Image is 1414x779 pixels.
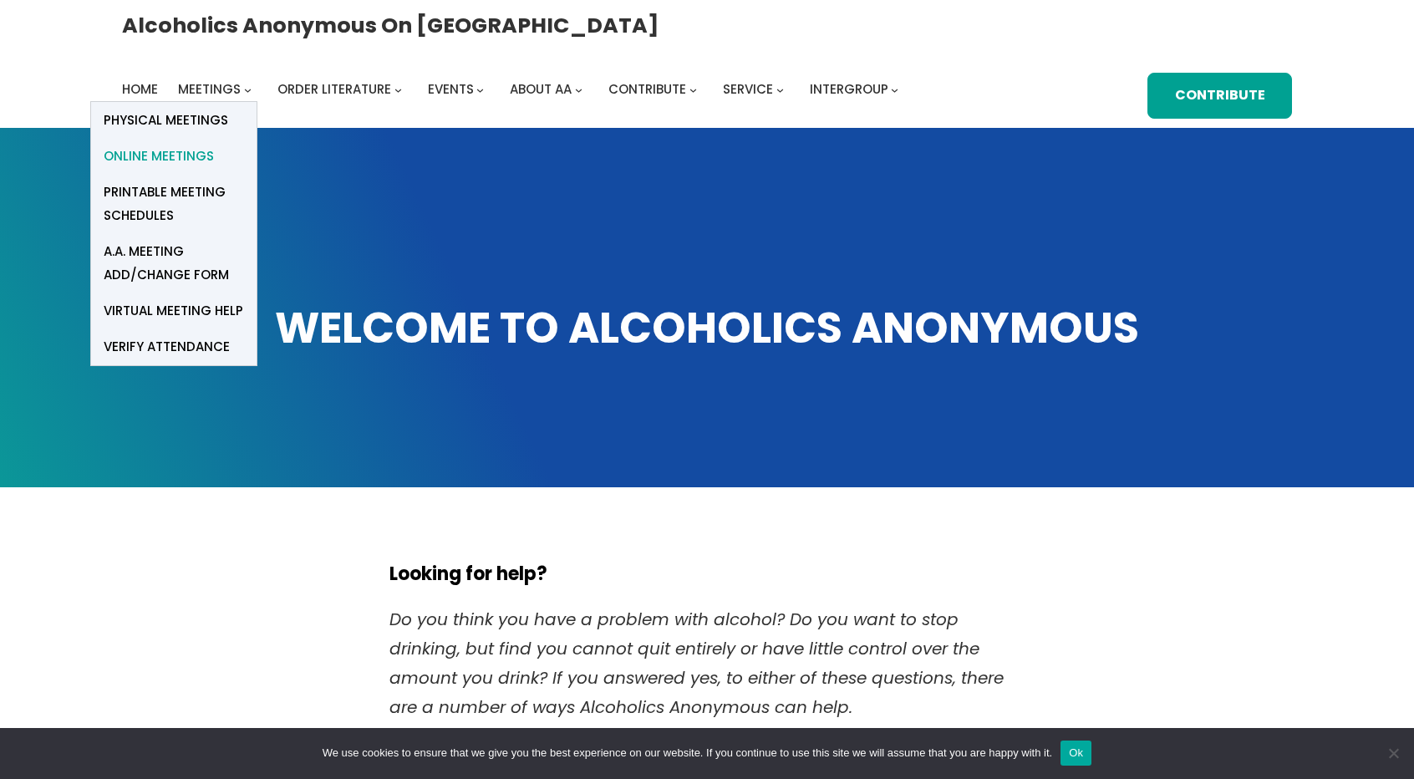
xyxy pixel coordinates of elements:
button: About AA submenu [575,86,582,94]
span: verify attendance [104,335,230,359]
span: No [1385,745,1401,761]
button: Intergroup submenu [891,86,898,94]
button: Ok [1060,741,1091,766]
span: Service [723,80,773,98]
a: Home [122,78,158,101]
a: Contribute [608,78,686,101]
button: Contribute submenu [689,86,697,94]
span: Online Meetings [104,145,214,168]
span: Contribute [608,80,686,98]
a: Online Meetings [91,139,257,175]
a: Virtual Meeting Help [91,293,257,329]
h1: WELCOME TO ALCOHOLICS ANONYMOUS [122,299,1292,357]
a: Service [723,78,773,101]
span: Events [428,80,474,98]
a: verify attendance [91,329,257,365]
nav: Intergroup [122,78,904,101]
button: Order Literature submenu [394,86,402,94]
a: Events [428,78,474,101]
a: Meetings [178,78,241,101]
span: About AA [510,80,572,98]
button: Meetings submenu [244,86,252,94]
a: Contribute [1147,73,1292,119]
span: A.A. Meeting Add/Change Form [104,240,244,287]
a: Physical Meetings [91,102,257,138]
span: Intergroup [810,80,888,98]
span: Meetings [178,80,241,98]
span: Physical Meetings [104,109,228,132]
span: Virtual Meeting Help [104,299,243,323]
button: Service submenu [776,86,784,94]
button: Events submenu [476,86,484,94]
span: We use cookies to ensure that we give you the best experience on our website. If you continue to ... [323,745,1052,761]
a: Printable Meeting Schedules [91,175,257,234]
a: Alcoholics Anonymous on [GEOGRAPHIC_DATA] [122,6,659,44]
a: Intergroup [810,78,888,101]
a: A.A. Meeting Add/Change Form [91,234,257,293]
em: Do you think you have a problem with alcohol? Do you want to stop drinking, but find you cannot q... [389,608,1004,719]
a: About AA [510,78,572,101]
h5: Looking for help? [389,563,1025,585]
span: Printable Meeting Schedules [104,181,244,227]
span: Order Literature [277,80,391,98]
span: Home [122,80,158,98]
